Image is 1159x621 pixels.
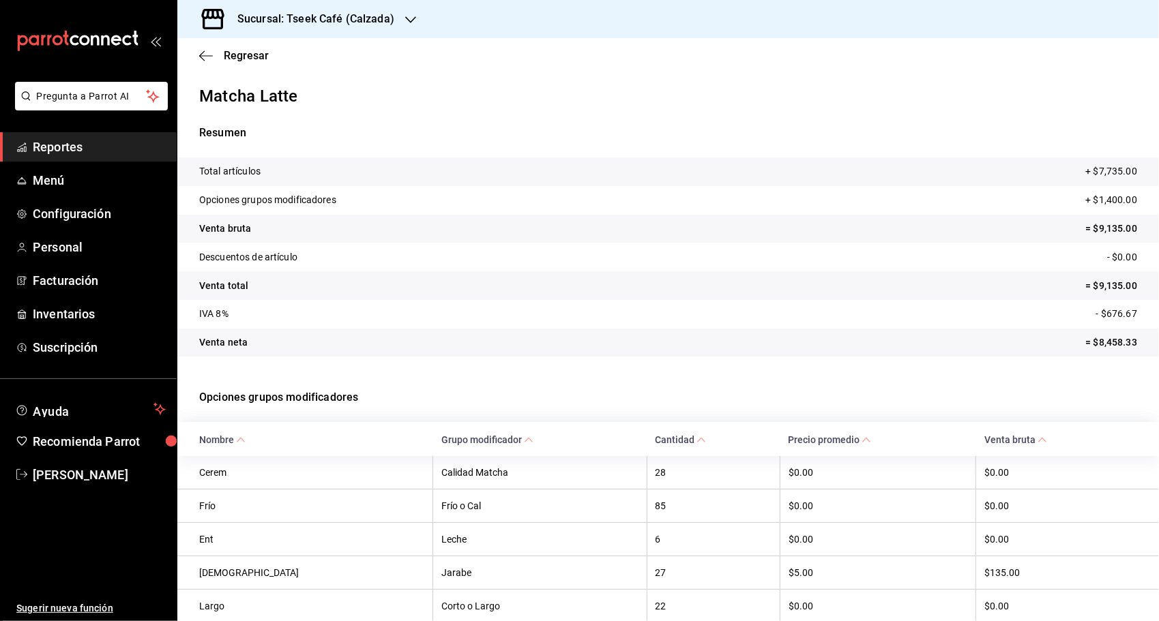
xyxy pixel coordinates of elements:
[33,432,166,451] span: Recomienda Parrot
[1107,250,1137,264] p: - $0.00
[647,556,780,589] th: 27
[780,456,976,489] th: $0.00
[647,522,780,556] th: 6
[33,466,166,484] span: [PERSON_NAME]
[433,556,647,589] th: Jarabe
[1086,193,1137,207] p: + $1,400.00
[433,522,647,556] th: Leche
[647,456,780,489] th: 28
[199,279,248,293] p: Venta total
[984,434,1047,445] span: Venta bruta
[199,84,1137,108] p: Matcha Latte
[33,171,166,190] span: Menú
[647,489,780,522] th: 85
[199,164,261,179] p: Total artículos
[150,35,161,46] button: open_drawer_menu
[33,205,166,223] span: Configuración
[33,138,166,156] span: Reportes
[199,307,229,321] p: IVA 8%
[199,335,248,350] p: Venta neta
[16,601,166,616] span: Sugerir nueva función
[976,522,1159,556] th: $0.00
[976,456,1159,489] th: $0.00
[33,338,166,357] span: Suscripción
[33,305,166,323] span: Inventarios
[1086,335,1137,350] p: = $8,458.33
[655,434,706,445] span: Cantidad
[199,250,297,264] p: Descuentos de artículo
[976,556,1159,589] th: $135.00
[199,49,269,62] button: Regresar
[780,522,976,556] th: $0.00
[33,401,148,417] span: Ayuda
[780,556,976,589] th: $5.00
[199,125,1137,141] p: Resumen
[780,489,976,522] th: $0.00
[224,49,269,62] span: Regresar
[37,89,147,104] span: Pregunta a Parrot AI
[199,434,246,445] span: Nombre
[33,238,166,256] span: Personal
[177,456,433,489] th: Cerem
[199,222,251,236] p: Venta bruta
[177,489,433,522] th: Frío
[177,522,433,556] th: Ent
[15,82,168,110] button: Pregunta a Parrot AI
[33,271,166,290] span: Facturación
[226,11,394,27] h3: Sucursal: Tseek Café (Calzada)
[1086,222,1137,236] p: = $9,135.00
[441,434,533,445] span: Grupo modificador
[433,456,647,489] th: Calidad Matcha
[199,373,1137,422] p: Opciones grupos modificadores
[433,489,647,522] th: Frío o Cal
[10,99,168,113] a: Pregunta a Parrot AI
[177,556,433,589] th: [DEMOGRAPHIC_DATA]
[788,434,871,445] span: Precio promedio
[1096,307,1137,321] p: - $676.67
[1086,164,1137,179] p: + $7,735.00
[1086,279,1137,293] p: = $9,135.00
[976,489,1159,522] th: $0.00
[199,193,336,207] p: Opciones grupos modificadores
